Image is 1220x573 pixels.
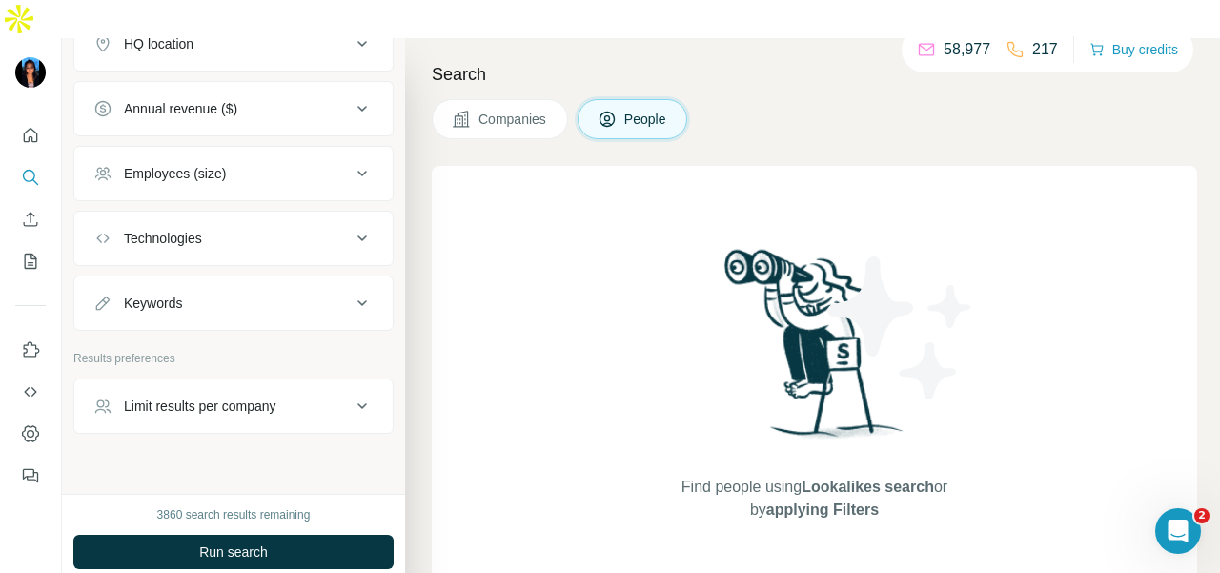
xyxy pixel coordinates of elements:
[73,535,394,569] button: Run search
[716,244,914,457] img: Surfe Illustration - Woman searching with binoculars
[124,164,226,183] div: Employees (size)
[1032,38,1058,61] p: 217
[74,280,393,326] button: Keywords
[1089,36,1178,63] button: Buy credits
[124,34,193,53] div: HQ location
[74,383,393,429] button: Limit results per company
[124,294,182,313] div: Keywords
[766,501,879,518] span: applying Filters
[124,397,276,416] div: Limit results per company
[15,202,46,236] button: Enrich CSV
[478,110,548,129] span: Companies
[74,21,393,67] button: HQ location
[157,506,311,523] div: 3860 search results remaining
[661,476,966,522] span: Find people using or by
[1194,508,1210,523] span: 2
[15,118,46,153] button: Quick start
[944,38,990,61] p: 58,977
[199,542,268,562] span: Run search
[815,242,986,414] img: Surfe Illustration - Stars
[15,333,46,367] button: Use Surfe on LinkedIn
[15,244,46,278] button: My lists
[74,86,393,132] button: Annual revenue ($)
[15,375,46,409] button: Use Surfe API
[624,110,668,129] span: People
[15,160,46,194] button: Search
[74,215,393,261] button: Technologies
[73,350,394,367] p: Results preferences
[124,99,237,118] div: Annual revenue ($)
[15,57,46,88] img: Avatar
[802,479,934,495] span: Lookalikes search
[432,61,1197,88] h4: Search
[124,229,202,248] div: Technologies
[1155,508,1201,554] iframe: Intercom live chat
[15,459,46,493] button: Feedback
[74,151,393,196] button: Employees (size)
[15,417,46,451] button: Dashboard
